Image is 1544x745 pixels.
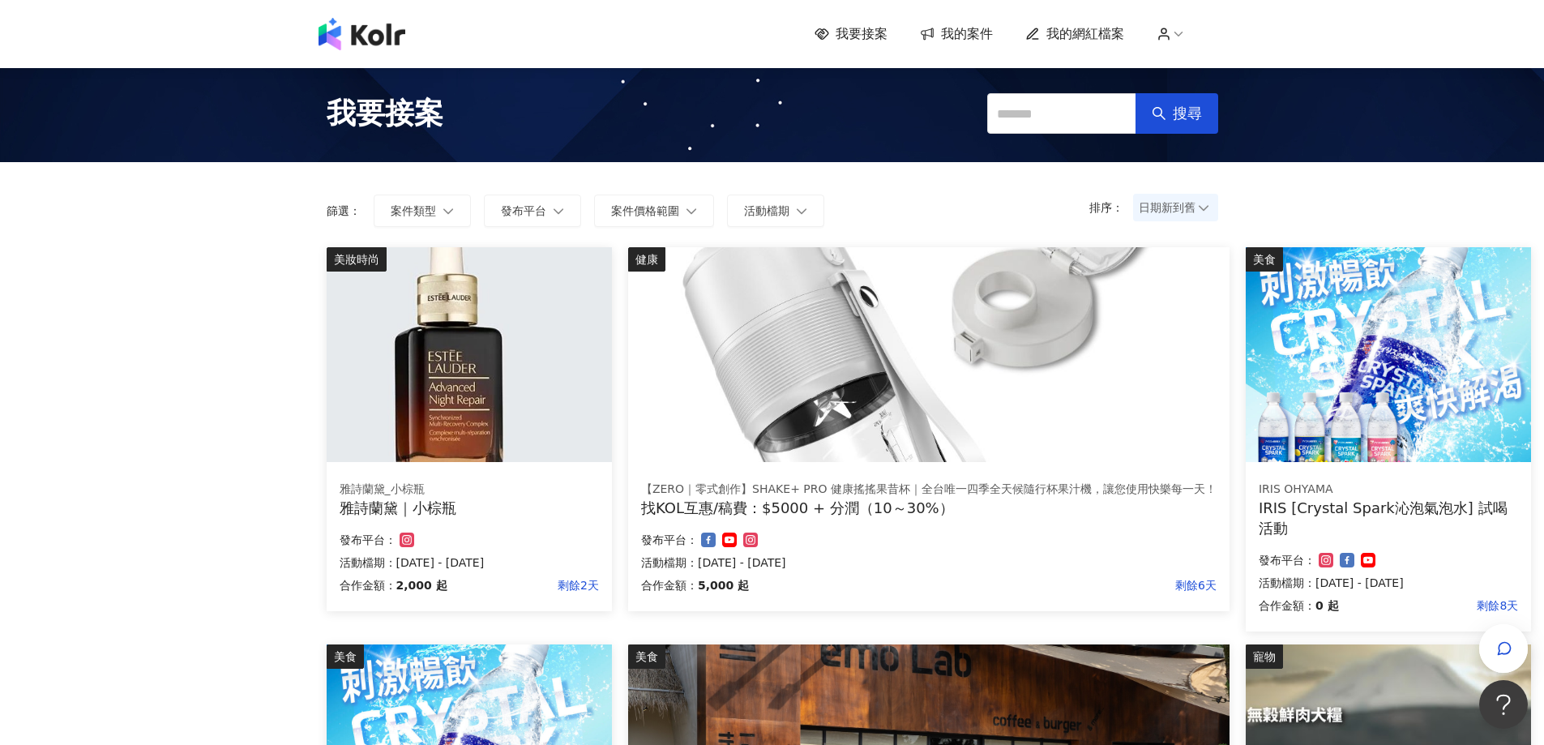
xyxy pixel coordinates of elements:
p: 剩餘2天 [447,576,599,595]
p: 5,000 起 [698,576,749,595]
p: 合作金額： [1259,596,1315,615]
div: 找KOL互惠/稿費：$5000 + 分潤（10～30%） [641,498,1217,518]
p: 活動檔期：[DATE] - [DATE] [641,553,1217,572]
div: 美食 [628,644,665,669]
div: IRIS OHYAMA [1259,482,1518,498]
div: 美食 [327,644,364,669]
iframe: Help Scout Beacon - Open [1479,680,1528,729]
span: search [1152,106,1166,121]
a: 我的案件 [920,25,993,43]
span: 案件類型 [391,204,436,217]
a: 我的網紅檔案 [1025,25,1124,43]
p: 發布平台： [340,530,396,550]
div: 【ZERO｜零式創作】SHAKE+ PRO 健康搖搖果昔杯｜全台唯一四季全天候隨行杯果汁機，讓您使用快樂每一天！ [641,482,1217,498]
span: 發布平台 [501,204,546,217]
button: 發布平台 [484,195,581,227]
p: 排序： [1089,201,1133,214]
p: 剩餘6天 [749,576,1217,595]
span: 我要接案 [836,25,887,43]
button: 搜尋 [1136,93,1218,134]
div: 美妝時尚 [327,247,387,272]
p: 剩餘8天 [1339,596,1519,615]
p: 合作金額： [340,576,396,595]
div: 健康 [628,247,665,272]
p: 活動檔期：[DATE] - [DATE] [1259,573,1518,593]
span: 我要接案 [327,93,443,134]
button: 案件價格範圍 [594,195,714,227]
div: 美食 [1246,247,1283,272]
div: 寵物 [1246,644,1283,669]
a: 我要接案 [815,25,887,43]
img: 雅詩蘭黛｜小棕瓶 [327,247,612,462]
p: 活動檔期：[DATE] - [DATE] [340,553,599,572]
p: 篩選： [327,204,361,217]
img: logo [319,18,405,50]
p: 發布平台： [1259,550,1315,570]
div: 雅詩蘭黛_小棕瓶 [340,482,599,498]
span: 案件價格範圍 [611,204,679,217]
p: 發布平台： [641,530,698,550]
p: 0 起 [1315,596,1339,615]
img: Crystal Spark 沁泡氣泡水 [1246,247,1531,462]
button: 案件類型 [374,195,471,227]
span: 活動檔期 [744,204,789,217]
button: 活動檔期 [727,195,824,227]
span: 搜尋 [1173,105,1202,122]
span: 我的網紅檔案 [1046,25,1124,43]
span: 我的案件 [941,25,993,43]
div: 雅詩蘭黛｜小棕瓶 [340,498,599,518]
img: 【ZERO｜零式創作】SHAKE+ pro 健康搖搖果昔杯｜全台唯一四季全天候隨行杯果汁機，讓您使用快樂每一天！ [628,247,1230,462]
div: IRIS [Crystal Spark沁泡氣泡水] 試喝活動 [1259,498,1518,538]
span: 日期新到舊 [1139,195,1213,220]
p: 2,000 起 [396,576,447,595]
p: 合作金額： [641,576,698,595]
